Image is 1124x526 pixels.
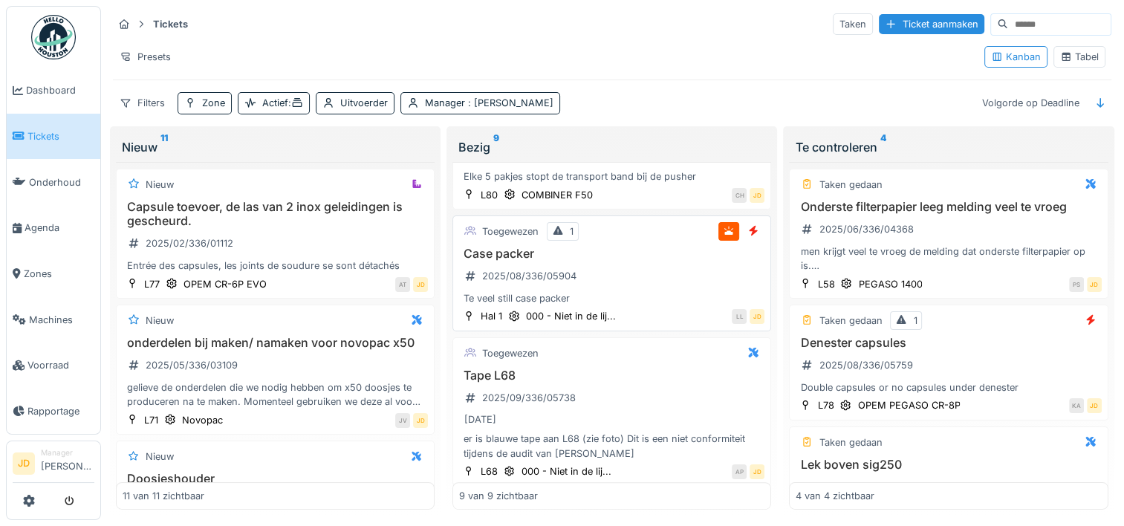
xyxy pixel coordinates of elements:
[796,200,1101,214] h3: Onderste filterpapier leeg melding veel te vroeg
[819,358,912,372] div: 2025/08/336/05759
[146,358,238,372] div: 2025/05/336/03109
[991,50,1041,64] div: Kanban
[819,178,882,192] div: Taken gedaan
[1087,277,1102,292] div: JD
[481,309,502,323] div: Hal 1
[796,380,1101,394] div: Double capsules or no capsules under denester
[113,46,178,68] div: Presets
[857,398,960,412] div: OPEM PEGASO CR-8P
[122,138,429,156] div: Nieuw
[1069,398,1084,413] div: KA
[819,435,882,449] div: Taken gedaan
[7,296,100,342] a: Machines
[732,309,747,324] div: LL
[340,96,388,110] div: Uitvoerder
[570,224,574,238] div: 1
[146,449,174,464] div: Nieuw
[750,188,764,203] div: JD
[123,200,428,228] h3: Capsule toevoer, de las van 2 inox geleidingen is gescheurd.
[482,346,539,360] div: Toegewezen
[459,489,538,503] div: 9 van 9 zichtbaar
[182,413,223,427] div: Novopac
[459,291,764,305] div: Te veel still case packer
[750,309,764,324] div: JD
[481,188,498,202] div: L80
[819,314,882,328] div: Taken gedaan
[732,464,747,479] div: AP
[41,447,94,479] li: [PERSON_NAME]
[750,464,764,479] div: JD
[493,138,499,156] sup: 9
[395,413,410,428] div: JV
[25,221,94,235] span: Agenda
[522,188,593,202] div: COMBINER F50
[481,464,498,478] div: L68
[7,159,100,205] a: Onderhoud
[160,138,168,156] sup: 11
[146,236,233,250] div: 2025/02/336/01112
[817,277,834,291] div: L58
[796,458,1101,472] h3: Lek boven sig250
[24,267,94,281] span: Zones
[26,83,94,97] span: Dashboard
[7,251,100,297] a: Zones
[465,97,553,108] span: : [PERSON_NAME]
[27,129,94,143] span: Tickets
[913,314,917,328] div: 1
[858,277,922,291] div: PEGASO 1400
[1060,50,1099,64] div: Tabel
[7,389,100,435] a: Rapportage
[146,314,174,328] div: Nieuw
[27,358,94,372] span: Voorraad
[526,309,616,323] div: 000 - Niet in de lij...
[27,404,94,418] span: Rapportage
[879,14,984,34] div: Ticket aanmaken
[482,224,539,238] div: Toegewezen
[13,447,94,483] a: JD Manager[PERSON_NAME]
[202,96,225,110] div: Zone
[975,92,1086,114] div: Volgorde op Deadline
[395,277,410,292] div: AT
[123,489,204,503] div: 11 van 11 zichtbaar
[7,205,100,251] a: Agenda
[123,472,428,486] h3: Doosjeshouder
[29,313,94,327] span: Machines
[819,222,913,236] div: 2025/06/336/04368
[7,342,100,389] a: Voorraad
[7,114,100,160] a: Tickets
[796,489,874,503] div: 4 van 4 zichtbaar
[123,336,428,350] h3: onderdelen bij maken/ namaken voor novopac x50
[123,380,428,409] div: gelieve de onderdelen die we nodig hebben om x50 doosjes te produceren na te maken. Momenteel geb...
[146,178,174,192] div: Nieuw
[732,188,747,203] div: CH
[7,68,100,114] a: Dashboard
[459,247,764,261] h3: Case packer
[1069,277,1084,292] div: PS
[41,447,94,458] div: Manager
[522,464,611,478] div: 000 - Niet in de lij...
[482,269,576,283] div: 2025/08/336/05904
[13,452,35,475] li: JD
[833,13,873,35] div: Taken
[413,413,428,428] div: JD
[425,96,553,110] div: Manager
[459,368,764,383] h3: Tape L68
[880,138,886,156] sup: 4
[147,17,194,31] strong: Tickets
[459,432,764,460] div: er is blauwe tape aan L68 (zie foto) Dit is een niet conformiteit tijdens de audit van [PERSON_NAME]
[123,259,428,273] div: Entrée des capsules, les joints de soudure se sont détachés
[796,244,1101,273] div: men krijgt veel te vroeg de melding dat onderste filterpapier op is. graag kijken of dit in te st...
[459,169,764,184] div: Elke 5 pakjes stopt de transport band bij de pusher
[144,277,160,291] div: L77
[413,277,428,292] div: JD
[288,97,303,108] span: :
[482,391,576,405] div: 2025/09/336/05738
[183,277,267,291] div: OPEM CR-6P EVO
[29,175,94,189] span: Onderhoud
[819,480,912,494] div: 2025/08/336/05702
[31,15,76,59] img: Badge_color-CXgf-gQk.svg
[1087,398,1102,413] div: JD
[795,138,1102,156] div: Te controleren
[144,413,158,427] div: L71
[464,412,496,426] div: [DATE]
